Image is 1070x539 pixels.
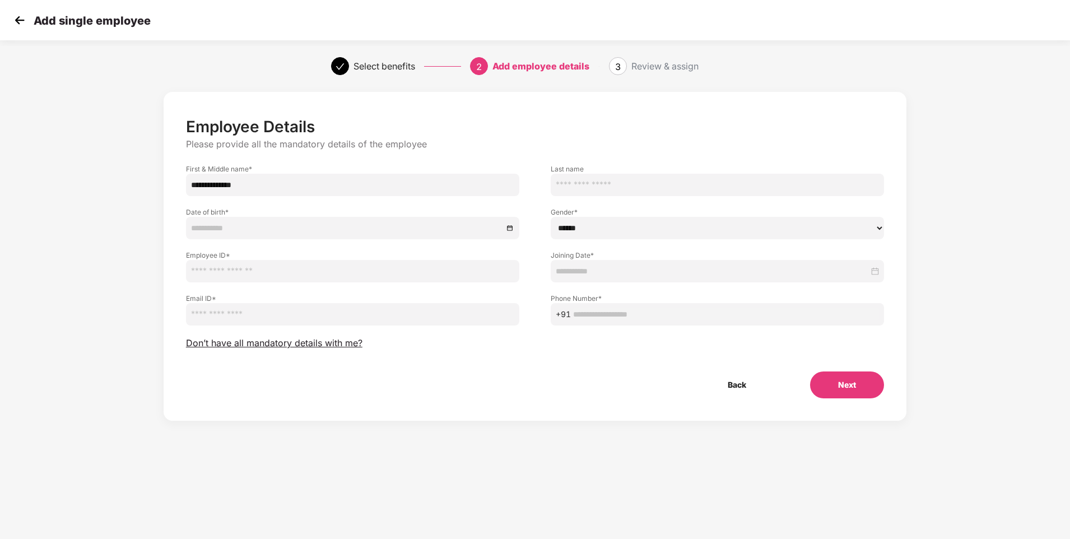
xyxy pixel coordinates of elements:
[186,164,519,174] label: First & Middle name
[353,57,415,75] div: Select benefits
[186,294,519,303] label: Email ID
[810,371,884,398] button: Next
[615,61,621,72] span: 3
[551,250,884,260] label: Joining Date
[186,138,884,150] p: Please provide all the mandatory details of the employee
[186,250,519,260] label: Employee ID
[551,294,884,303] label: Phone Number
[556,308,571,320] span: +91
[631,57,699,75] div: Review & assign
[336,62,345,71] span: check
[186,117,884,136] p: Employee Details
[700,371,774,398] button: Back
[34,14,151,27] p: Add single employee
[186,207,519,217] label: Date of birth
[476,61,482,72] span: 2
[492,57,589,75] div: Add employee details
[186,337,362,349] span: Don’t have all mandatory details with me?
[11,12,28,29] img: svg+xml;base64,PHN2ZyB4bWxucz0iaHR0cDovL3d3dy53My5vcmcvMjAwMC9zdmciIHdpZHRoPSIzMCIgaGVpZ2h0PSIzMC...
[551,164,884,174] label: Last name
[551,207,884,217] label: Gender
